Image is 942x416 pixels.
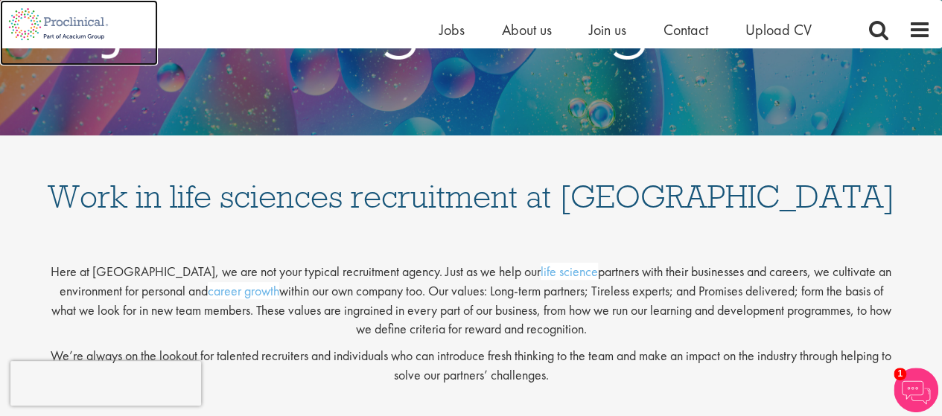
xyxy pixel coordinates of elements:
[745,20,812,39] a: Upload CV
[439,20,465,39] a: Jobs
[502,20,552,39] a: About us
[47,346,896,384] p: We’re always on the lookout for talented recruiters and individuals who can introduce fresh think...
[894,368,906,380] span: 1
[541,263,598,280] a: life science
[663,20,708,39] a: Contact
[208,282,279,299] a: career growth
[47,250,896,339] p: Here at [GEOGRAPHIC_DATA], we are not your typical recruitment agency. Just as we help our partne...
[894,368,938,412] img: Chatbot
[589,20,626,39] a: Join us
[47,150,896,213] h1: Work in life sciences recruitment at [GEOGRAPHIC_DATA]
[10,361,201,406] iframe: reCAPTCHA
